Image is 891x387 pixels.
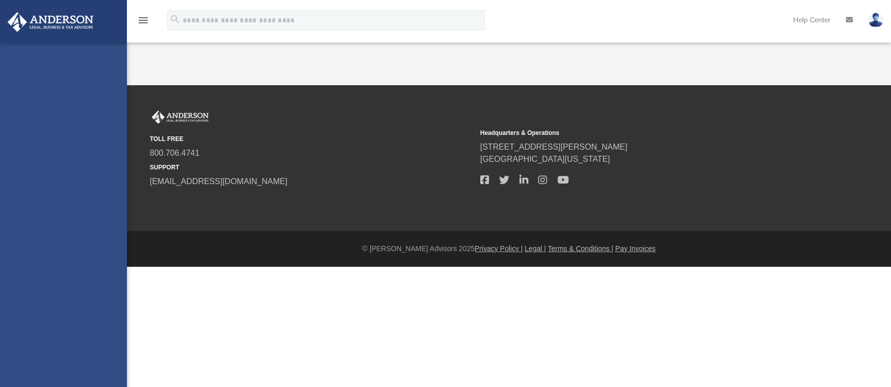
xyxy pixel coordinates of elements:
i: menu [137,14,149,26]
img: Anderson Advisors Platinum Portal [150,111,211,124]
i: search [170,14,181,25]
a: Terms & Conditions | [548,244,613,253]
a: menu [137,19,149,26]
img: Anderson Advisors Platinum Portal [5,12,96,32]
a: Pay Invoices [615,244,655,253]
img: User Pic [868,13,883,27]
a: 800.706.4741 [150,149,200,157]
small: Headquarters & Operations [480,128,804,137]
a: Privacy Policy | [475,244,523,253]
a: [STREET_ADDRESS][PERSON_NAME] [480,143,628,151]
a: [GEOGRAPHIC_DATA][US_STATE] [480,155,610,163]
div: © [PERSON_NAME] Advisors 2025 [127,243,891,254]
a: [EMAIL_ADDRESS][DOMAIN_NAME] [150,177,287,186]
a: Legal | [525,244,546,253]
small: TOLL FREE [150,134,473,144]
small: SUPPORT [150,163,473,172]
